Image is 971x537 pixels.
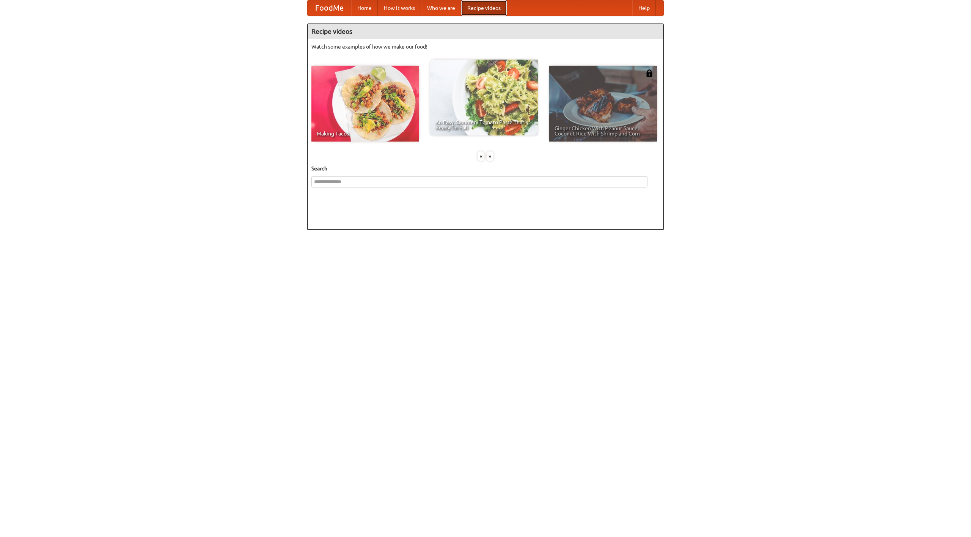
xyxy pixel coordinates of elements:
div: » [487,151,493,161]
img: 483408.png [646,69,653,77]
span: Making Tacos [317,131,414,136]
span: An Easy, Summery Tomato Pasta That's Ready for Fall [435,120,533,130]
a: Help [632,0,656,16]
a: How it works [378,0,421,16]
a: An Easy, Summery Tomato Pasta That's Ready for Fall [430,60,538,135]
p: Watch some examples of how we make our food! [311,43,660,50]
h4: Recipe videos [308,24,663,39]
a: Home [351,0,378,16]
a: Making Tacos [311,66,419,142]
div: « [478,151,484,161]
a: FoodMe [308,0,351,16]
a: Recipe videos [461,0,507,16]
a: Who we are [421,0,461,16]
h5: Search [311,165,660,172]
